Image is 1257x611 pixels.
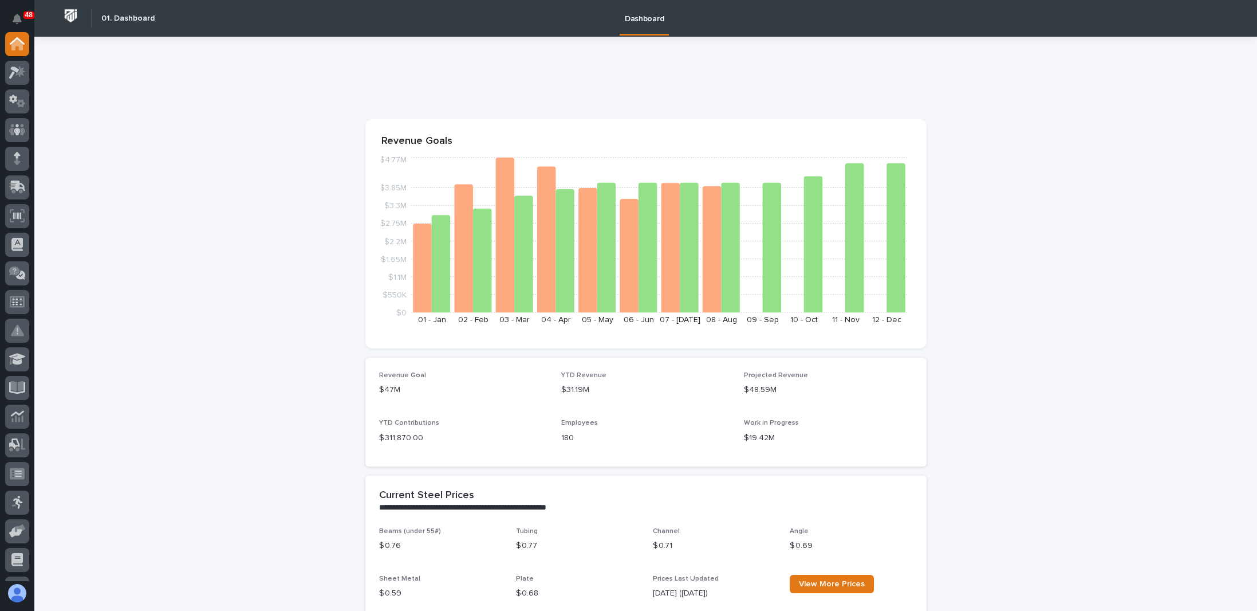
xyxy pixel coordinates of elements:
[379,575,420,582] span: Sheet Metal
[747,316,779,324] text: 09 - Sep
[396,309,407,317] tspan: $0
[379,432,548,444] p: $ 311,870.00
[5,581,29,605] button: users-avatar
[623,316,653,324] text: 06 - Jun
[379,384,548,396] p: $47M
[5,7,29,31] button: Notifications
[561,384,730,396] p: $31.19M
[384,237,407,245] tspan: $2.2M
[101,14,155,23] h2: 01. Dashboard
[380,156,407,164] tspan: $4.77M
[516,575,534,582] span: Plate
[516,528,538,535] span: Tubing
[379,489,474,502] h2: Current Steel Prices
[653,528,680,535] span: Channel
[379,587,502,600] p: $ 0.59
[744,420,799,426] span: Work in Progress
[60,5,81,26] img: Workspace Logo
[561,432,730,444] p: 180
[388,273,407,281] tspan: $1.1M
[653,540,776,552] p: $ 0.71
[379,528,441,535] span: Beams (under 55#)
[383,291,407,299] tspan: $550K
[744,432,913,444] p: $19.42M
[379,372,426,379] span: Revenue Goal
[790,528,809,535] span: Angle
[653,575,719,582] span: Prices Last Updated
[653,587,776,600] p: [DATE] ([DATE])
[516,587,639,600] p: $ 0.68
[499,316,530,324] text: 03 - Mar
[872,316,901,324] text: 12 - Dec
[561,420,598,426] span: Employees
[384,202,407,210] tspan: $3.3M
[790,316,818,324] text: 10 - Oct
[790,575,874,593] a: View More Prices
[379,420,439,426] span: YTD Contributions
[380,184,407,192] tspan: $3.85M
[744,384,913,396] p: $48.59M
[379,540,502,552] p: $ 0.76
[381,135,911,148] p: Revenue Goals
[541,316,571,324] text: 04 - Apr
[25,11,33,19] p: 48
[832,316,859,324] text: 11 - Nov
[706,316,736,324] text: 08 - Aug
[380,220,407,228] tspan: $2.75M
[14,14,29,32] div: Notifications48
[790,540,913,552] p: $ 0.69
[381,255,407,263] tspan: $1.65M
[744,372,808,379] span: Projected Revenue
[660,316,700,324] text: 07 - [DATE]
[417,316,446,324] text: 01 - Jan
[581,316,613,324] text: 05 - May
[516,540,639,552] p: $ 0.77
[458,316,488,324] text: 02 - Feb
[561,372,606,379] span: YTD Revenue
[799,580,865,588] span: View More Prices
